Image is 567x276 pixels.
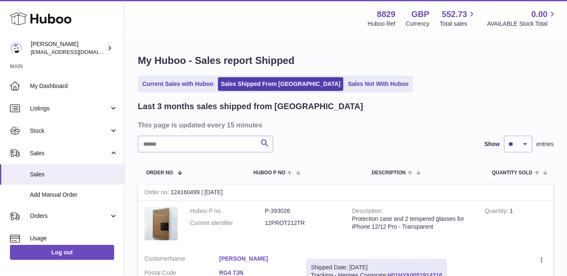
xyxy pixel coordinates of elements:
strong: Order no [144,189,171,198]
a: 0.00 AVAILABLE Stock Total [487,9,557,28]
h2: Last 3 months sales shipped from [GEOGRAPHIC_DATA] [138,101,363,112]
img: 88291680273940.png [144,207,178,240]
div: Protection case and 2 tempered glasses for iPhone 12/12 Pro - Transparent [352,215,472,231]
a: Sales Shipped From [GEOGRAPHIC_DATA] [218,77,343,91]
div: Currency [406,20,430,28]
span: 552.73 [442,9,467,20]
dd: 12PROT212TR [265,219,340,227]
a: Sales Not With Huboo [345,77,411,91]
a: Log out [10,245,114,260]
a: Current Sales with Huboo [139,77,216,91]
span: Description [371,170,406,176]
span: [EMAIL_ADDRESS][DOMAIN_NAME] [31,49,122,55]
span: Sales [30,171,118,178]
strong: 8829 [377,9,396,20]
span: Quantity Sold [492,170,533,176]
strong: Quantity [485,208,510,216]
dt: Huboo P no [190,207,265,215]
span: Usage [30,234,118,242]
strong: GBP [411,9,429,20]
span: Total sales [440,20,477,28]
span: Add Manual Order [30,191,118,199]
dd: P-393026 [265,207,340,215]
a: [PERSON_NAME] [219,255,294,263]
span: 0.00 [531,9,547,20]
span: Customer [144,255,170,262]
a: 552.73 Total sales [440,9,477,28]
div: 124160499 | [DATE] [138,184,553,201]
label: Show [484,140,500,148]
div: Huboo Ref [368,20,396,28]
span: Order No [146,170,173,176]
strong: Description [352,208,383,216]
span: entries [536,140,554,148]
dt: Current identifier [190,219,265,227]
span: Huboo P no [253,170,285,176]
h3: This page is updated every 15 minutes [138,120,552,129]
h1: My Huboo - Sales report Shipped [138,54,554,67]
span: My Dashboard [30,82,118,90]
span: Sales [30,149,109,157]
div: [PERSON_NAME] [31,40,105,56]
span: Stock [30,127,109,135]
td: 1 [479,201,553,249]
span: Listings [30,105,109,112]
span: AVAILABLE Stock Total [487,20,557,28]
span: Orders [30,212,109,220]
div: Shipped Date: [DATE] [311,264,442,271]
img: commandes@kpmatech.com [10,42,22,54]
dt: Name [144,255,219,265]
